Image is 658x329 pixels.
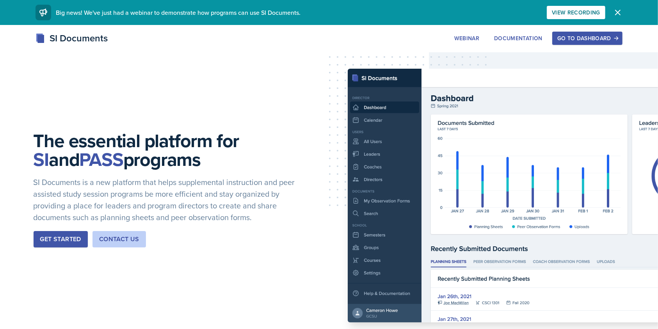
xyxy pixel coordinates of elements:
button: Go to Dashboard [552,32,622,45]
div: Webinar [454,35,479,41]
div: Documentation [494,35,542,41]
div: SI Documents [36,31,108,45]
button: Get Started [34,231,88,247]
button: Webinar [449,32,484,45]
div: Get Started [40,235,81,244]
div: Go to Dashboard [557,35,617,41]
div: Contact Us [99,235,139,244]
button: Documentation [489,32,548,45]
div: View Recording [552,9,600,16]
button: Contact Us [92,231,146,247]
button: View Recording [547,6,605,19]
span: Big news! We've just had a webinar to demonstrate how programs can use SI Documents. [56,8,301,17]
